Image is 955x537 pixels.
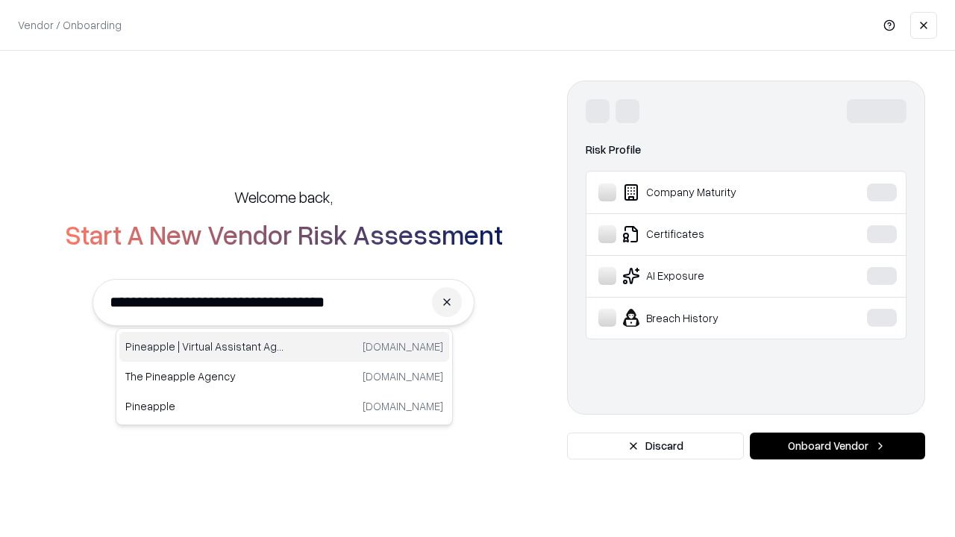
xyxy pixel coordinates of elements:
div: Risk Profile [586,141,907,159]
div: Suggestions [116,328,453,425]
div: Company Maturity [598,183,821,201]
button: Discard [567,433,744,459]
p: Vendor / Onboarding [18,17,122,33]
h5: Welcome back, [234,186,333,207]
button: Onboard Vendor [750,433,925,459]
p: [DOMAIN_NAME] [363,398,443,414]
p: [DOMAIN_NAME] [363,339,443,354]
p: Pineapple | Virtual Assistant Agency [125,339,284,354]
p: [DOMAIN_NAME] [363,368,443,384]
p: Pineapple [125,398,284,414]
div: Certificates [598,225,821,243]
p: The Pineapple Agency [125,368,284,384]
h2: Start A New Vendor Risk Assessment [65,219,503,249]
div: Breach History [598,309,821,327]
div: AI Exposure [598,267,821,285]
